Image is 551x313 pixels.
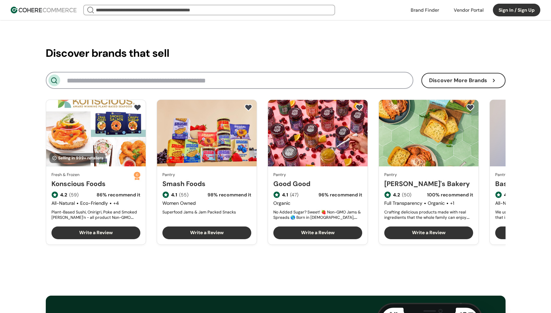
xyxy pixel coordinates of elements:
[243,103,254,113] button: add to favorite
[414,7,544,98] iframe: Sign in with Google Dialog
[162,226,251,239] button: Write a Review
[493,4,540,16] button: Sign In / Sign Up
[384,226,473,239] button: Write a Review
[465,103,476,113] button: add to favorite
[51,179,134,189] a: Konscious Foods
[384,179,473,189] a: [PERSON_NAME]'s Bakery
[273,179,362,189] a: Good Good
[162,179,251,189] a: Smash Foods
[11,7,77,13] img: Cohere Logo
[46,45,506,61] h2: Discover brands that sell
[51,226,140,239] button: Write a Review
[132,103,143,113] button: add to favorite
[273,226,362,239] button: Write a Review
[354,103,365,113] button: add to favorite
